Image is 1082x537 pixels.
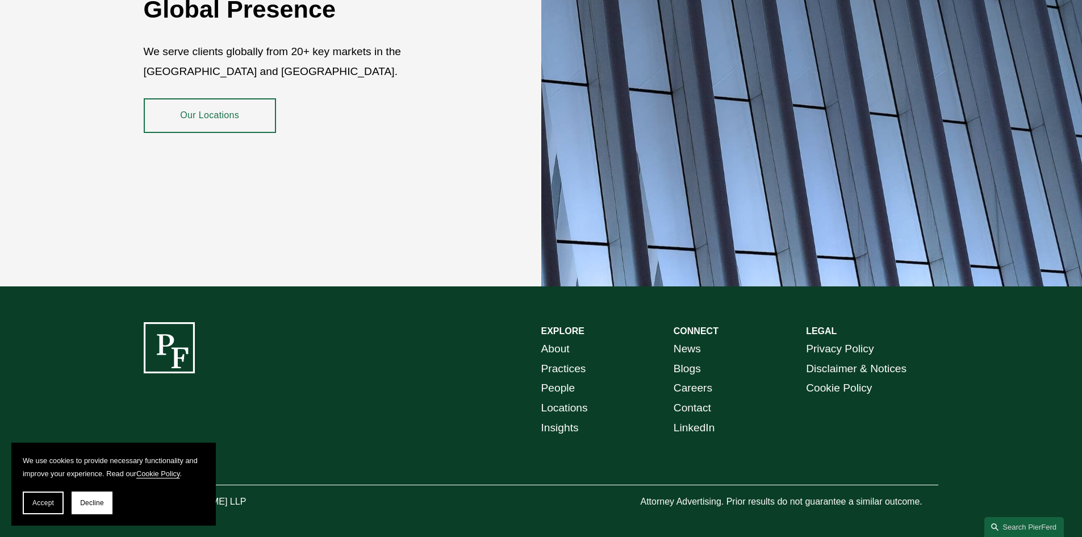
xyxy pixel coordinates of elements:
[136,469,180,478] a: Cookie Policy
[806,359,906,379] a: Disclaimer & Notices
[541,398,588,418] a: Locations
[23,454,204,480] p: We use cookies to provide necessary functionality and improve your experience. Read our .
[144,42,475,81] p: We serve clients globally from 20+ key markets in the [GEOGRAPHIC_DATA] and [GEOGRAPHIC_DATA].
[806,378,872,398] a: Cookie Policy
[541,339,570,359] a: About
[23,492,64,514] button: Accept
[541,326,584,336] strong: EXPLORE
[674,398,711,418] a: Contact
[80,499,104,507] span: Decline
[674,378,712,398] a: Careers
[984,517,1064,537] a: Search this site
[674,418,715,438] a: LinkedIn
[541,418,579,438] a: Insights
[144,98,276,132] a: Our Locations
[674,339,701,359] a: News
[674,326,718,336] strong: CONNECT
[541,359,586,379] a: Practices
[541,378,575,398] a: People
[806,339,874,359] a: Privacy Policy
[806,326,837,336] strong: LEGAL
[11,443,216,526] section: Cookie banner
[72,492,112,514] button: Decline
[32,499,54,507] span: Accept
[674,359,701,379] a: Blogs
[144,494,310,510] p: © [PERSON_NAME] LLP
[640,494,938,510] p: Attorney Advertising. Prior results do not guarantee a similar outcome.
